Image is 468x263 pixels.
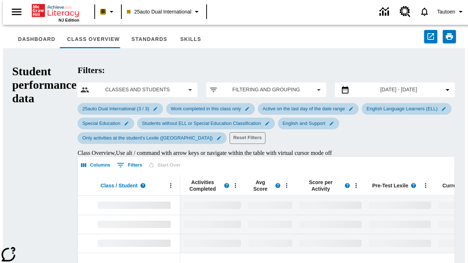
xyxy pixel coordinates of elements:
[61,31,126,48] button: Class Overview
[79,160,112,171] button: Select columns
[115,159,144,171] button: Show filters
[78,106,154,111] span: 25auto Dual International (3 / 3)
[95,86,180,94] span: Classes and Students
[184,179,221,192] span: Activities Completed
[258,106,349,111] span: Active on the last day of the date range
[375,2,395,22] a: Data Center
[32,3,79,22] div: Home
[443,85,452,94] svg: Collapse Date Range Filter
[408,180,419,191] button: Read more about Pre-Test Lexile
[78,118,134,129] div: Edit Special Education filter selected submenu item
[245,215,296,234] div: No Data,
[126,31,173,48] button: Standards
[166,103,255,115] div: Edit Work completed in this class only filter selected submenu item
[101,7,105,16] span: B
[351,180,362,191] button: Open Menu
[380,86,417,94] span: [DATE] - [DATE]
[278,118,339,129] div: Edit English and Support filter selected submenu item
[127,8,191,16] span: 25auto Dual International
[173,31,208,48] button: Skills
[78,121,125,126] span: Special Education
[12,31,61,48] button: Dashboard
[437,8,455,16] span: Tautoen
[342,180,353,191] button: Read more about Score per Activity
[434,5,468,18] button: Profile/Settings
[420,180,431,191] button: Open Menu
[299,179,342,192] span: Score per Activity
[165,180,176,191] button: Open Menu
[230,180,241,191] button: Open Menu
[137,118,275,129] div: Edit Students without ELL or Special Education Classification filter selected submenu item
[443,30,456,43] button: Print
[78,65,455,75] h2: Filters:
[424,30,437,43] button: Export to CSV
[395,2,415,22] a: Resource Center, Will open in new tab
[166,106,245,111] span: Work completed in this class only
[180,215,245,234] div: No Data,
[258,103,359,115] div: Edit Active on the last day of the date range filter selected submenu item
[221,180,232,191] button: Read more about Activities Completed
[272,180,283,191] button: Read more about the Average score
[245,196,296,215] div: No Data,
[97,5,119,18] button: Boost Class color is peach. Change class color
[372,182,408,189] span: Pre-Test Lexile
[415,2,434,21] a: Notifications
[137,180,148,191] button: Read more about Class / Student
[137,121,265,126] span: Students without ELL or Special Education Classification
[78,135,217,141] span: Only activities at the student's Lexile ([GEOGRAPHIC_DATA])
[245,234,296,253] div: No Data,
[209,85,323,94] button: Apply filters menu item
[224,86,309,94] span: Filtering and Grouping
[58,18,79,22] span: NJ Edition
[180,234,245,253] div: No Data,
[6,1,27,23] button: Open side menu
[180,196,245,215] div: No Data,
[281,180,292,191] button: Open Menu
[124,5,204,18] button: Class: 25auto Dual International, Select your class
[362,103,451,115] div: Edit English Language Learners (ELL) filter selected submenu item
[101,182,137,189] span: Class / Student
[248,179,272,192] span: Avg Score
[338,85,452,94] button: Select the date range menu item
[78,150,455,156] div: Class Overview , Use alt / command with arrow keys or navigate within the table with virtual curs...
[78,132,227,144] div: Edit Only activities at the student's Lexile (Reading) filter selected submenu item
[362,106,442,111] span: English Language Learners (ELL)
[278,121,330,126] span: English and Support
[80,85,195,94] button: Select classes and students menu item
[78,103,163,115] div: Edit 25auto Dual International (3 / 3) filter selected submenu item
